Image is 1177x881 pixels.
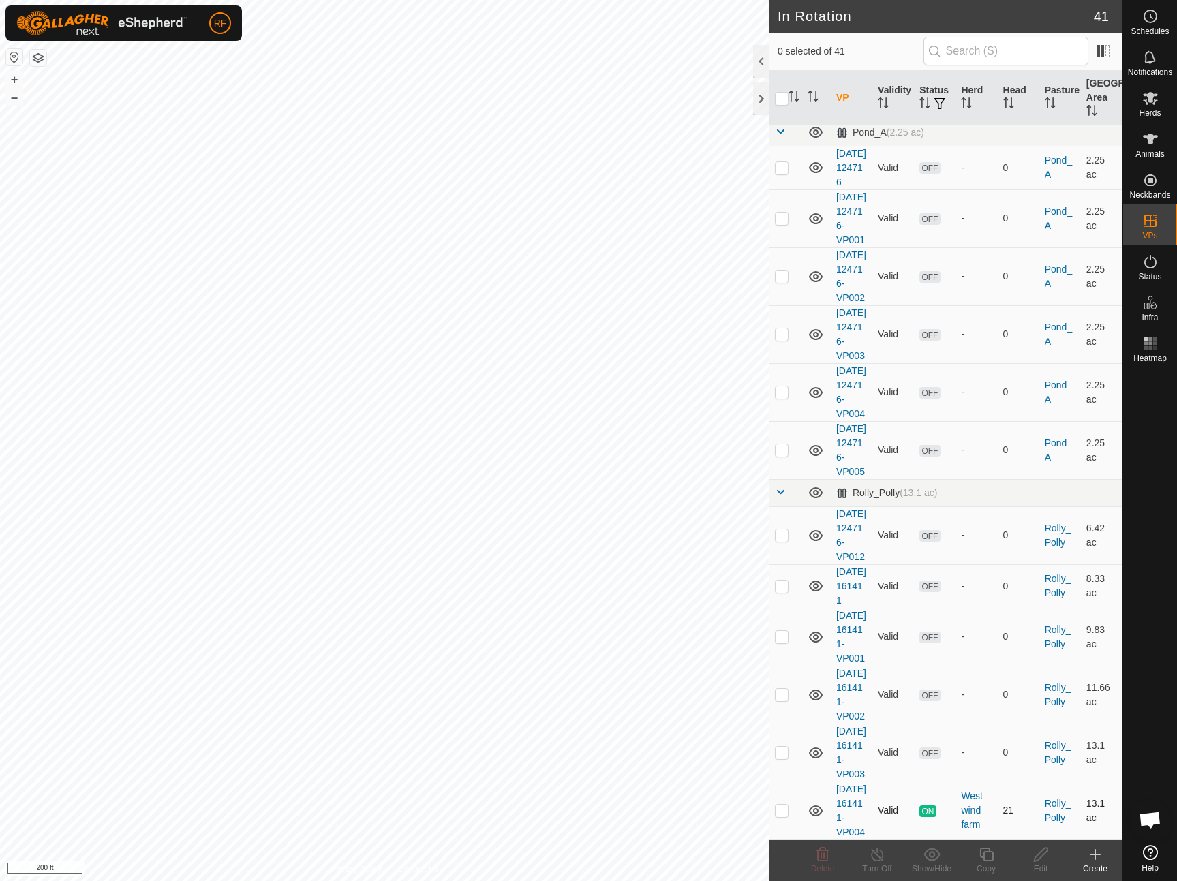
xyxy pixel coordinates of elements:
td: Valid [872,506,914,564]
span: Help [1142,864,1159,872]
span: Infra [1142,313,1158,322]
span: VPs [1142,232,1157,240]
td: Valid [872,421,914,479]
button: Reset Map [6,49,22,65]
span: ON [919,805,936,817]
td: 2.25 ac [1081,305,1122,363]
span: OFF [919,690,940,701]
td: 0 [998,724,1039,782]
div: - [961,687,992,702]
button: + [6,72,22,88]
a: Pond_A [1045,380,1072,405]
div: Edit [1013,863,1068,875]
td: 13.1 ac [1081,782,1122,839]
td: 0 [998,564,1039,608]
button: – [6,89,22,106]
p-sorticon: Activate to sort [961,99,972,110]
span: OFF [919,581,940,592]
td: 11.66 ac [1081,666,1122,724]
span: Neckbands [1129,191,1170,199]
th: Herd [956,71,997,126]
a: Rolly_Polly [1045,573,1071,598]
span: (2.25 ac) [887,127,924,138]
span: OFF [919,329,940,341]
div: Show/Hide [904,863,959,875]
div: - [961,630,992,644]
span: OFF [919,530,940,542]
a: Pond_A [1045,264,1072,289]
td: 2.25 ac [1081,421,1122,479]
th: Status [914,71,956,126]
a: Pond_A [1045,206,1072,231]
a: [DATE] 161411-VP004 [836,784,866,837]
th: Head [998,71,1039,126]
td: Valid [872,189,914,247]
a: Rolly_Polly [1045,798,1071,823]
td: 9.83 ac [1081,608,1122,666]
img: Gallagher Logo [16,11,187,35]
a: [DATE] 161411-VP003 [836,726,866,779]
p-sorticon: Activate to sort [1086,107,1097,118]
a: Privacy Policy [331,863,382,876]
th: Validity [872,71,914,126]
span: Delete [811,864,835,874]
span: RF [214,16,227,31]
p-sorticon: Activate to sort [878,99,889,110]
span: OFF [919,387,940,399]
a: [DATE] 124716-VP002 [836,249,866,303]
span: Heatmap [1133,354,1167,362]
a: Rolly_Polly [1045,523,1071,548]
span: 0 selected of 41 [778,44,923,59]
td: 21 [998,782,1039,839]
span: OFF [919,162,940,174]
a: Rolly_Polly [1045,740,1071,765]
td: 6.42 ac [1081,506,1122,564]
td: 0 [998,608,1039,666]
div: Rolly_Polly [836,487,938,499]
a: [DATE] 124716-VP012 [836,508,866,562]
span: 41 [1094,6,1109,27]
td: 0 [998,363,1039,421]
p-sorticon: Activate to sort [808,93,819,104]
div: - [961,528,992,542]
h2: In Rotation [778,8,1094,25]
a: [DATE] 124716-VP003 [836,307,866,361]
span: OFF [919,213,940,225]
span: Animals [1135,150,1165,158]
td: Valid [872,666,914,724]
a: [DATE] 161411 [836,566,866,606]
span: OFF [919,445,940,457]
input: Search (S) [923,37,1088,65]
td: Valid [872,363,914,421]
div: Turn Off [850,863,904,875]
div: - [961,745,992,760]
a: [DATE] 124716 [836,148,866,187]
td: 0 [998,506,1039,564]
a: Help [1123,839,1177,878]
td: Valid [872,724,914,782]
div: West wind farm [961,789,992,832]
td: 0 [998,305,1039,363]
a: Rolly_Polly [1045,624,1071,649]
th: [GEOGRAPHIC_DATA] Area [1081,71,1122,126]
span: Status [1138,273,1161,281]
a: Pond_A [1045,155,1072,180]
p-sorticon: Activate to sort [1003,99,1014,110]
td: Valid [872,564,914,608]
span: Herds [1139,109,1161,117]
a: [DATE] 161411-VP002 [836,668,866,722]
a: Rolly_Polly [1045,682,1071,707]
div: Open chat [1130,799,1171,840]
div: - [961,579,992,593]
span: OFF [919,632,940,643]
div: - [961,161,992,175]
span: (13.1 ac) [900,487,937,498]
td: 0 [998,189,1039,247]
td: Valid [872,305,914,363]
th: Pasture [1039,71,1081,126]
a: Contact Us [398,863,438,876]
div: - [961,269,992,283]
span: Schedules [1131,27,1169,35]
div: - [961,327,992,341]
div: Copy [959,863,1013,875]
